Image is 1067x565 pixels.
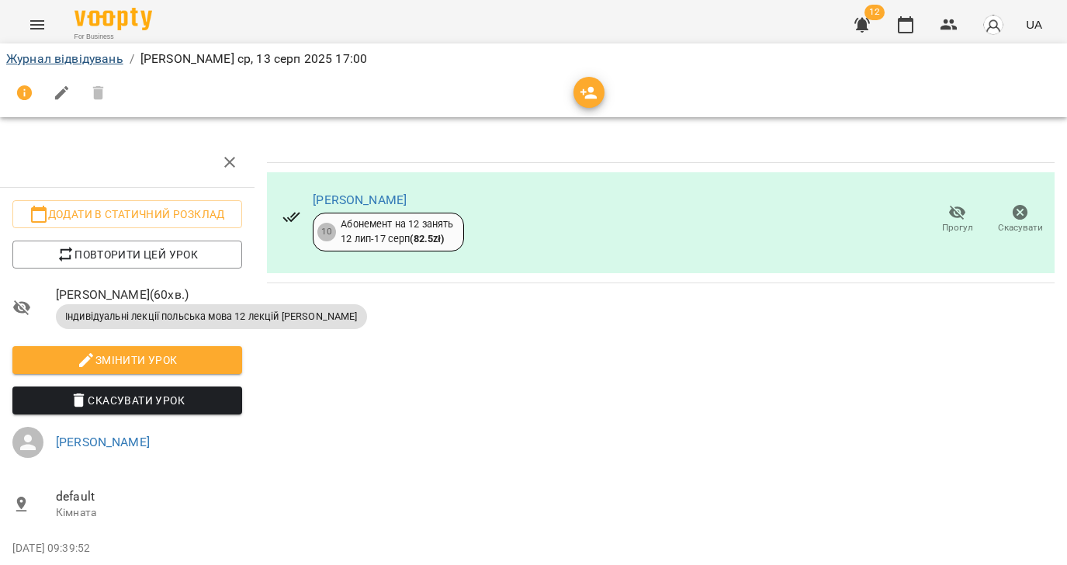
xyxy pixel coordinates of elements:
p: Кімната [56,505,242,521]
li: / [130,50,134,68]
button: Скасувати Урок [12,386,242,414]
img: Voopty Logo [74,8,152,30]
span: Скасувати [998,221,1043,234]
a: Журнал відвідувань [6,51,123,66]
button: UA [1020,10,1048,39]
button: Повторити цей урок [12,241,242,269]
button: Menu [19,6,56,43]
span: Повторити цей урок [25,245,230,264]
a: [PERSON_NAME] [313,192,407,207]
button: Змінити урок [12,346,242,374]
b: ( 82.5 zł ) [410,233,444,244]
button: Додати в статичний розклад [12,200,242,228]
div: 10 [317,223,336,241]
p: [PERSON_NAME] ср, 13 серп 2025 17:00 [140,50,367,68]
span: Додати в статичний розклад [25,205,230,224]
nav: breadcrumb [6,50,1061,68]
div: Абонемент на 12 занять 12 лип - 17 серп [341,217,453,246]
p: [DATE] 09:39:52 [12,541,242,556]
button: Скасувати [989,198,1051,241]
button: Прогул [926,198,989,241]
span: 12 [864,5,885,20]
span: Індивідуальні лекції польська мова 12 лекцій [PERSON_NAME] [56,310,367,324]
span: Прогул [942,221,973,234]
span: [PERSON_NAME] ( 60 хв. ) [56,286,242,304]
span: Скасувати Урок [25,391,230,410]
span: default [56,487,242,506]
a: [PERSON_NAME] [56,435,150,449]
img: avatar_s.png [982,14,1004,36]
span: For Business [74,32,152,42]
span: Змінити урок [25,351,230,369]
span: UA [1026,16,1042,33]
